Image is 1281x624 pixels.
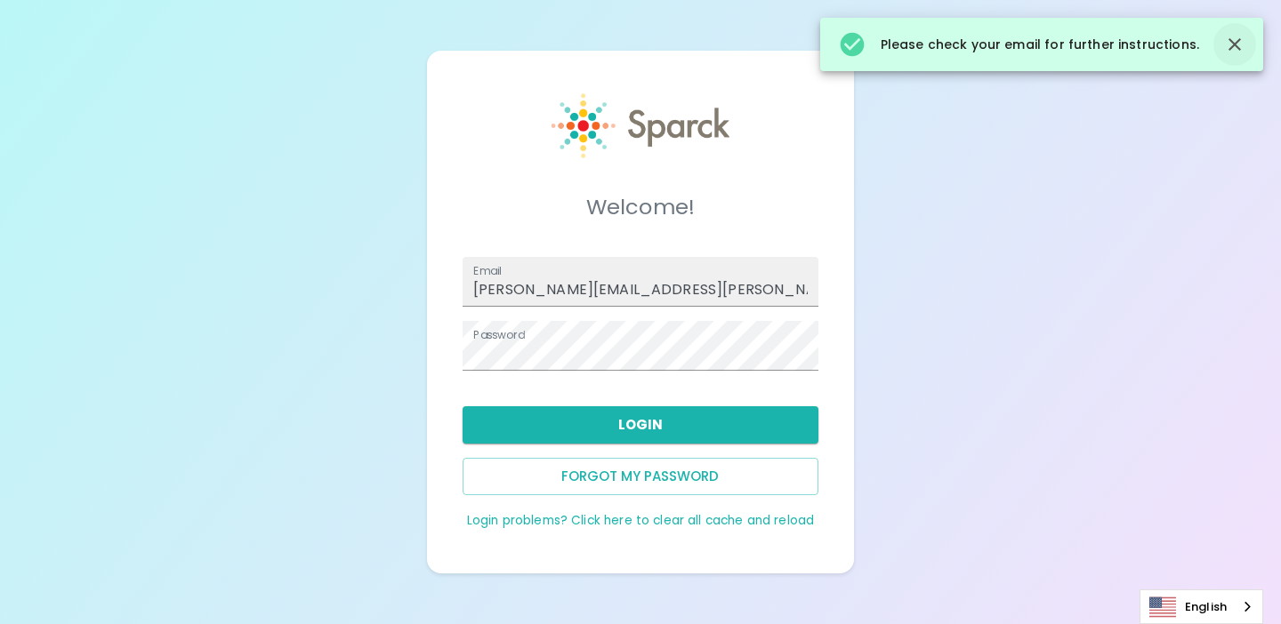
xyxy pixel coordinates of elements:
button: Forgot my password [463,458,818,495]
aside: Language selected: English [1140,589,1263,624]
div: Language [1140,589,1263,624]
img: Sparck logo [552,93,729,158]
a: English [1140,590,1262,623]
a: Login problems? Click here to clear all cache and reload [467,512,814,529]
label: Email [473,263,502,278]
button: Login [463,406,818,444]
h5: Welcome! [463,193,818,221]
label: Password [473,327,525,342]
div: Please check your email for further instructions. [838,23,1199,66]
